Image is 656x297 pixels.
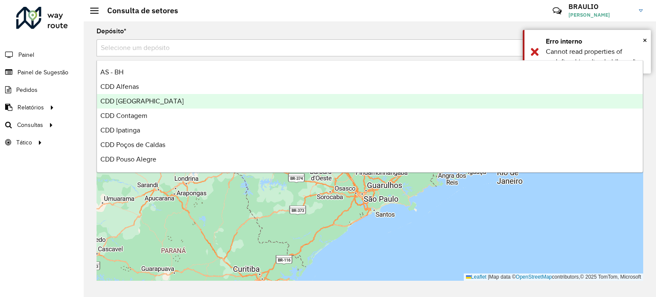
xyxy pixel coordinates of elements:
[546,36,644,47] div: Erro interno
[100,141,165,148] span: CDD Poços de Caldas
[568,3,633,11] h3: BRAULIO
[568,11,633,19] span: [PERSON_NAME]
[18,68,68,77] span: Painel de Sugestão
[18,50,34,59] span: Painel
[18,103,44,112] span: Relatórios
[17,121,43,129] span: Consultas
[643,35,647,45] span: ×
[464,273,643,281] div: Map data © contributors,© 2025 TomTom, Microsoft
[16,138,32,147] span: Tático
[548,2,566,20] a: Contato Rápido
[100,126,140,134] span: CDD Ipatinga
[546,47,644,67] div: Cannot read properties of undefined (reading 'addLayer')
[100,83,139,90] span: CDD Alfenas
[488,274,489,280] span: |
[16,85,38,94] span: Pedidos
[99,6,178,15] h2: Consulta de setores
[100,112,147,119] span: CDD Contagem
[466,274,486,280] a: Leaflet
[97,60,643,173] ng-dropdown-panel: Options list
[97,26,126,36] label: Depósito
[643,34,647,47] button: Close
[516,274,552,280] a: OpenStreetMap
[100,156,156,163] span: CDD Pouso Alegre
[100,68,123,76] span: AS - BH
[100,97,184,105] span: CDD [GEOGRAPHIC_DATA]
